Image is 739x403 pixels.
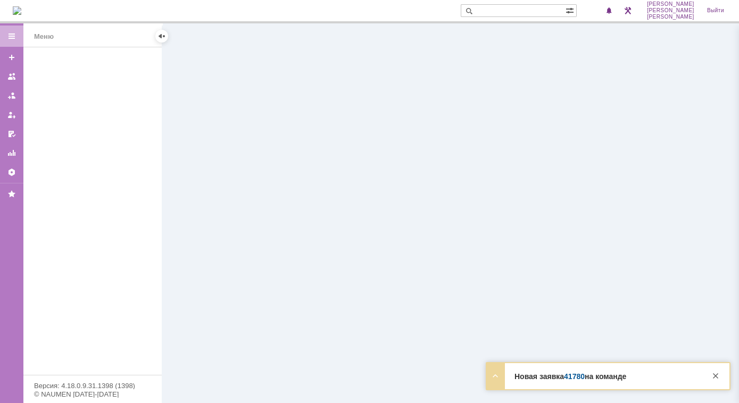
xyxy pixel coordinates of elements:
[566,5,576,15] span: Расширенный поиск
[709,370,722,382] div: Закрыть
[621,4,634,17] a: Перейти в интерфейс администратора
[155,30,168,43] div: Скрыть меню
[564,372,585,381] a: 41780
[647,14,694,20] span: [PERSON_NAME]
[13,6,21,15] a: Перейти на домашнюю страницу
[34,391,151,398] div: © NAUMEN [DATE]-[DATE]
[647,1,694,7] span: [PERSON_NAME]
[34,382,151,389] div: Версия: 4.18.0.9.31.1398 (1398)
[514,372,626,381] strong: Новая заявка на команде
[489,370,502,382] div: Развернуть
[34,30,54,43] div: Меню
[647,7,694,14] span: [PERSON_NAME]
[13,6,21,15] img: logo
